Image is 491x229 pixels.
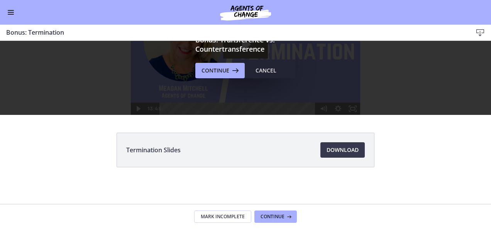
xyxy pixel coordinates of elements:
[195,35,296,54] h3: Bonus: Transference vs. Countertransference
[256,66,276,75] div: Cancel
[195,63,245,78] button: Continue
[201,214,245,220] span: Mark Incomplete
[165,116,313,129] div: Playbar
[223,44,268,72] button: Play Video: ctfgpa58fh3s72o17vcg.mp4
[201,66,229,75] span: Continue
[194,210,251,223] button: Mark Incomplete
[316,116,331,129] button: Mute
[345,116,360,129] button: Fullscreen
[320,142,365,158] a: Download
[6,28,460,37] h3: Bonus: Termination
[327,145,359,155] span: Download
[249,63,283,78] button: Cancel
[261,214,284,220] span: Continue
[331,116,345,129] button: Show settings menu
[199,3,292,22] img: Agents of Change
[126,145,181,155] span: Termination Slides
[254,210,297,223] button: Continue
[6,8,15,17] button: Enable menu
[131,116,146,129] button: Play Video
